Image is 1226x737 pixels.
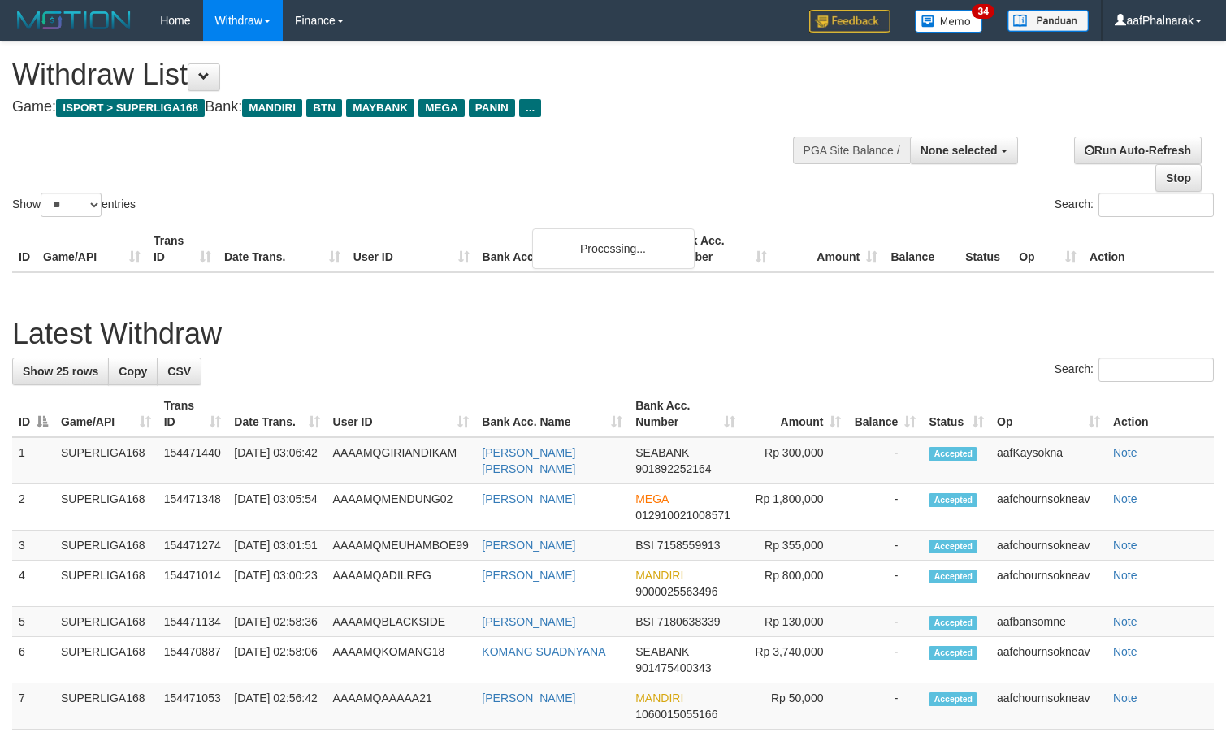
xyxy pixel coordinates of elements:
a: Note [1113,645,1137,658]
td: 7 [12,683,54,730]
span: Show 25 rows [23,365,98,378]
span: Accepted [929,646,977,660]
a: [PERSON_NAME] [482,492,575,505]
span: Copy 012910021008571 to clipboard [635,509,730,522]
div: Processing... [532,228,695,269]
input: Search: [1098,193,1214,217]
a: CSV [157,358,201,385]
img: Feedback.jpg [809,10,890,33]
a: Note [1113,569,1137,582]
a: [PERSON_NAME] [482,615,575,628]
h1: Withdraw List [12,59,801,91]
td: 3 [12,531,54,561]
span: MANDIRI [242,99,302,117]
a: Stop [1155,164,1202,192]
td: AAAAMQADILREG [327,561,476,607]
th: Game/API: activate to sort column ascending [54,391,158,437]
td: 6 [12,637,54,683]
a: [PERSON_NAME] [482,691,575,704]
span: ... [519,99,541,117]
td: [DATE] 02:56:42 [227,683,326,730]
td: AAAAMQGIRIANDIKAM [327,437,476,484]
td: [DATE] 03:00:23 [227,561,326,607]
td: [DATE] 02:58:36 [227,607,326,637]
td: Rp 3,740,000 [742,637,848,683]
th: User ID: activate to sort column ascending [327,391,476,437]
div: PGA Site Balance / [793,137,910,164]
th: Op [1012,226,1083,272]
td: - [847,531,922,561]
button: None selected [910,137,1018,164]
td: 154471053 [158,683,228,730]
h4: Game: Bank: [12,99,801,115]
span: MANDIRI [635,691,683,704]
span: PANIN [469,99,515,117]
td: aafKaysokna [990,437,1107,484]
td: 154471348 [158,484,228,531]
td: SUPERLIGA168 [54,607,158,637]
td: SUPERLIGA168 [54,484,158,531]
th: Status: activate to sort column ascending [922,391,990,437]
span: 34 [972,4,994,19]
span: Accepted [929,570,977,583]
td: aafbansomne [990,607,1107,637]
td: SUPERLIGA168 [54,683,158,730]
th: ID [12,226,37,272]
td: 1 [12,437,54,484]
label: Show entries [12,193,136,217]
a: KOMANG SUADNYANA [482,645,605,658]
span: None selected [921,144,998,157]
td: - [847,607,922,637]
span: Copy 901475400343 to clipboard [635,661,711,674]
th: Trans ID: activate to sort column ascending [158,391,228,437]
td: Rp 50,000 [742,683,848,730]
td: AAAAMQMEUHAMBOE99 [327,531,476,561]
td: - [847,637,922,683]
th: Date Trans.: activate to sort column ascending [227,391,326,437]
th: Amount [773,226,884,272]
td: - [847,437,922,484]
span: MEGA [635,492,668,505]
th: Bank Acc. Name: activate to sort column ascending [475,391,629,437]
th: User ID [347,226,476,272]
td: 154471274 [158,531,228,561]
a: Run Auto-Refresh [1074,137,1202,164]
span: SEABANK [635,645,689,658]
span: BSI [635,615,654,628]
td: - [847,683,922,730]
img: MOTION_logo.png [12,8,136,33]
td: AAAAMQKOMANG18 [327,637,476,683]
td: 154471440 [158,437,228,484]
td: AAAAMQAAAAA21 [327,683,476,730]
td: aafchournsokneav [990,683,1107,730]
span: Copy 1060015055166 to clipboard [635,708,717,721]
td: 154471134 [158,607,228,637]
span: Accepted [929,692,977,706]
span: Copy 7158559913 to clipboard [657,539,721,552]
span: CSV [167,365,191,378]
span: Copy [119,365,147,378]
th: Bank Acc. Name [476,226,664,272]
td: [DATE] 02:58:06 [227,637,326,683]
span: MANDIRI [635,569,683,582]
td: SUPERLIGA168 [54,437,158,484]
th: Op: activate to sort column ascending [990,391,1107,437]
h1: Latest Withdraw [12,318,1214,350]
td: [DATE] 03:01:51 [227,531,326,561]
a: [PERSON_NAME] [482,569,575,582]
a: Show 25 rows [12,358,109,385]
th: Balance: activate to sort column ascending [847,391,922,437]
a: Note [1113,492,1137,505]
span: Accepted [929,447,977,461]
span: Accepted [929,493,977,507]
img: Button%20Memo.svg [915,10,983,33]
td: aafchournsokneav [990,531,1107,561]
th: Status [959,226,1012,272]
td: 5 [12,607,54,637]
th: Action [1107,391,1214,437]
a: [PERSON_NAME] [PERSON_NAME] [482,446,575,475]
select: Showentries [41,193,102,217]
td: - [847,484,922,531]
td: AAAAMQMENDUNG02 [327,484,476,531]
span: BSI [635,539,654,552]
